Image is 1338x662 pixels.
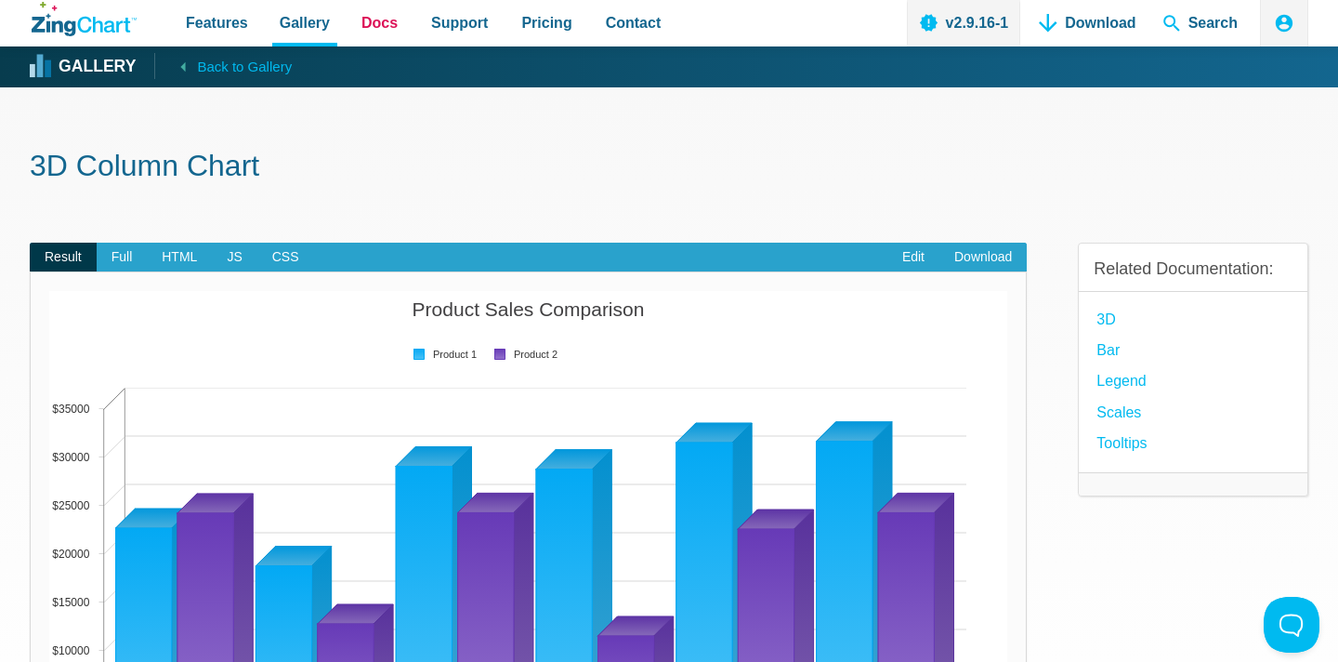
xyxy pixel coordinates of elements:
[1096,430,1147,456] a: Tooltips
[186,10,248,35] span: Features
[280,10,330,35] span: Gallery
[1096,400,1141,425] a: Scales
[59,59,136,75] strong: Gallery
[147,243,212,272] span: HTML
[1096,368,1146,393] a: Legend
[431,10,488,35] span: Support
[361,10,398,35] span: Docs
[212,243,256,272] span: JS
[521,10,571,35] span: Pricing
[32,2,137,36] a: ZingChart Logo. Click to return to the homepage
[1096,307,1115,332] a: 3D
[1264,597,1319,653] iframe: Toggle Customer Support
[197,55,292,79] span: Back to Gallery
[939,243,1027,272] a: Download
[30,243,97,272] span: Result
[887,243,939,272] a: Edit
[97,243,148,272] span: Full
[257,243,314,272] span: CSS
[1096,338,1120,363] a: Bar
[1094,258,1292,280] h3: Related Documentation:
[154,53,292,79] a: Back to Gallery
[606,10,662,35] span: Contact
[30,147,1308,189] h1: 3D Column Chart
[32,53,136,81] a: Gallery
